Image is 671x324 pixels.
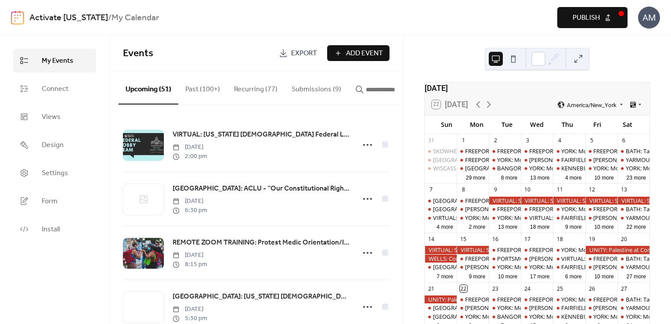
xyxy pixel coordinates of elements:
div: FAIRFIELD: Stop The Coup [561,263,630,271]
div: VIRTUAL: Sign the Petition to Kick ICE Out of Pease [553,197,585,205]
div: 2 [492,137,499,144]
div: YORK: Morning Resistance at [GEOGRAPHIC_DATA] [497,156,631,164]
button: 22 more [623,222,649,230]
span: Install [42,224,60,235]
div: FREEPORT: Visibility Brigade Standout [529,246,628,254]
button: 17 more [527,272,553,280]
div: BATH: Tabling at the Bath Farmers Market [617,295,649,303]
div: AM [638,7,660,29]
div: 6 [620,137,628,144]
div: VIRTUAL: Sign the Petition to Kick ICE Out of Pease [617,197,649,205]
a: VIRTUAL: [US_STATE] [DEMOGRAPHIC_DATA] Federal Lobby Team Meeting [173,129,350,140]
div: 17 [524,236,531,243]
div: VIRTUAL: Sign the Petition to Kick ICE Out of Pease [521,197,553,205]
button: 13 more [494,222,521,230]
div: FREEPORT: Visibility Brigade Standout [521,147,553,155]
div: [GEOGRAPHIC_DATA]: Support Palestine Weekly Standout [433,156,585,164]
span: America/New_York [567,102,617,108]
span: [DATE] [173,251,207,260]
div: UNITY: Palestine at Common Ground Fair [585,246,649,254]
div: VIRTUAL: The Resistance Lab Organizing Training with [PERSON_NAME] [433,214,618,222]
span: [DATE] [173,143,207,152]
div: FAIRFIELD: Stop The Coup [553,156,585,164]
button: 4 more [562,173,585,181]
div: 12 [588,186,595,194]
div: WELLS: NO I.C.E in Wells [585,304,617,312]
div: YORK: Morning Resistance at [GEOGRAPHIC_DATA] [465,313,599,320]
div: FREEPORT: Visibility Labor Day Fight for Workers [457,156,489,164]
div: YARMOUTH: Saturday Weekly Rally - Resist Hate - Support Democracy [617,263,649,271]
div: 24 [524,285,531,292]
div: PORTSMOUTH NH: ICE Out of Pease, Visibility [489,255,521,263]
div: VIRTUAL: Sign the Petition to Kick ICE Out of Pease [425,246,457,254]
div: LISBON FALLS: Labor Day Rally [457,164,489,172]
span: Form [42,196,58,207]
button: 10 more [591,272,617,280]
div: WELLS: NO I.C.E in Wells [457,304,489,312]
div: Tue [492,115,522,133]
div: [PERSON_NAME]: NO I.C.E in [PERSON_NAME] [529,156,649,164]
div: YORK: Morning Resistance at Town Center [617,164,649,172]
a: Activate [US_STATE] [29,10,108,26]
div: FREEPORT: Visibility Brigade Standout [529,205,628,213]
a: Connect [13,77,96,101]
a: [GEOGRAPHIC_DATA]: [US_STATE] [DEMOGRAPHIC_DATA] - Cumberland County Community Meeting [173,291,350,302]
div: YORK: Morning Resistance at Town Center [521,164,553,172]
a: Form [13,189,96,213]
div: WELLS: Continuous Sunrise to Sunset No I.C.E. Rally [425,255,457,263]
span: 8:15 pm [173,260,207,269]
div: FREEPORT: AM and PM Visibility Bridge Brigade. Click for times! [457,295,489,303]
div: YORK: Morning Resistance at Town Center [521,313,553,320]
button: 18 more [527,222,553,230]
a: Views [13,105,96,129]
div: YORK: Morning Resistance at Town Center [553,295,585,303]
div: FREEPORT: AM and PM Visibility Bridge Brigade. Click for times! [457,197,489,205]
div: YORK: Morning Resistance at [GEOGRAPHIC_DATA] [529,164,663,172]
span: [DATE] [173,197,207,206]
div: [GEOGRAPHIC_DATA]; Canvass with [US_STATE] Dems in [GEOGRAPHIC_DATA] [433,304,639,312]
a: Install [13,217,96,241]
div: 8 [460,186,467,194]
a: My Events [13,49,96,72]
div: YARMOUTH: Saturday Weekly Rally - Resist Hate - Support Democracy [617,214,649,222]
div: [GEOGRAPHIC_DATA]: [PERSON_NAME][GEOGRAPHIC_DATA] Porchfest [433,205,620,213]
span: 6:30 pm [173,206,207,215]
span: Events [123,44,153,63]
span: 5:30 pm [173,314,207,323]
div: KENNEBUNK: Stand Out [561,164,625,172]
div: YORK: Morning Resistance at Town Center [457,214,489,222]
span: 2:00 pm [173,152,207,161]
button: Upcoming (51) [119,71,178,104]
button: 13 more [527,173,553,181]
div: FREEPORT: Visibility Brigade Standout [529,147,628,155]
div: FREEPORT: Visibility [DATE] Fight for Workers [465,156,582,164]
div: 26 [588,285,595,292]
div: YORK: Morning Resistance at Town Center [585,164,617,172]
div: 4 [556,137,563,144]
div: YORK: Morning Resistance at Town Center [553,246,585,254]
span: VIRTUAL: [US_STATE] [DEMOGRAPHIC_DATA] Federal Lobby Team Meeting [173,130,350,140]
img: logo [11,11,24,25]
button: 9 more [465,272,489,280]
div: WELLS: NO I.C.E in Wells [585,263,617,271]
button: 10 more [591,222,617,230]
div: WELLS: NO I.C.E in Wells [457,205,489,213]
div: FAIRFIELD: Stop The Coup [561,304,630,312]
div: [PERSON_NAME]: NO I.C.E in [PERSON_NAME] [465,263,585,271]
div: FREEPORT: Visibility Brigade Standout [521,246,553,254]
div: [PERSON_NAME]: NO I.C.E in [PERSON_NAME] [465,304,585,312]
div: YORK: Morning Resistance at Town Center [489,263,521,271]
div: SKOWHEGAN: Central Maine Labor Council Day BBQ [425,147,457,155]
div: 7 [427,186,435,194]
div: FREEPORT: VISIBILITY FREEPORT Stand for Democracy! [489,295,521,303]
div: Fri [582,115,613,133]
div: 10 [524,186,531,194]
div: FREEPORT: VISIBILITY FREEPORT Stand for Democracy! [497,205,640,213]
a: Settings [13,161,96,185]
div: FREEPORT: AM and PM Rush Hour Brigade. Click for times! [585,295,617,303]
div: FREEPORT: Visibility Brigade Standout [529,295,628,303]
button: 10 more [494,272,521,280]
div: YORK: Morning Resistance at [GEOGRAPHIC_DATA] [497,263,631,271]
div: 14 [427,236,435,243]
b: / [108,10,112,26]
